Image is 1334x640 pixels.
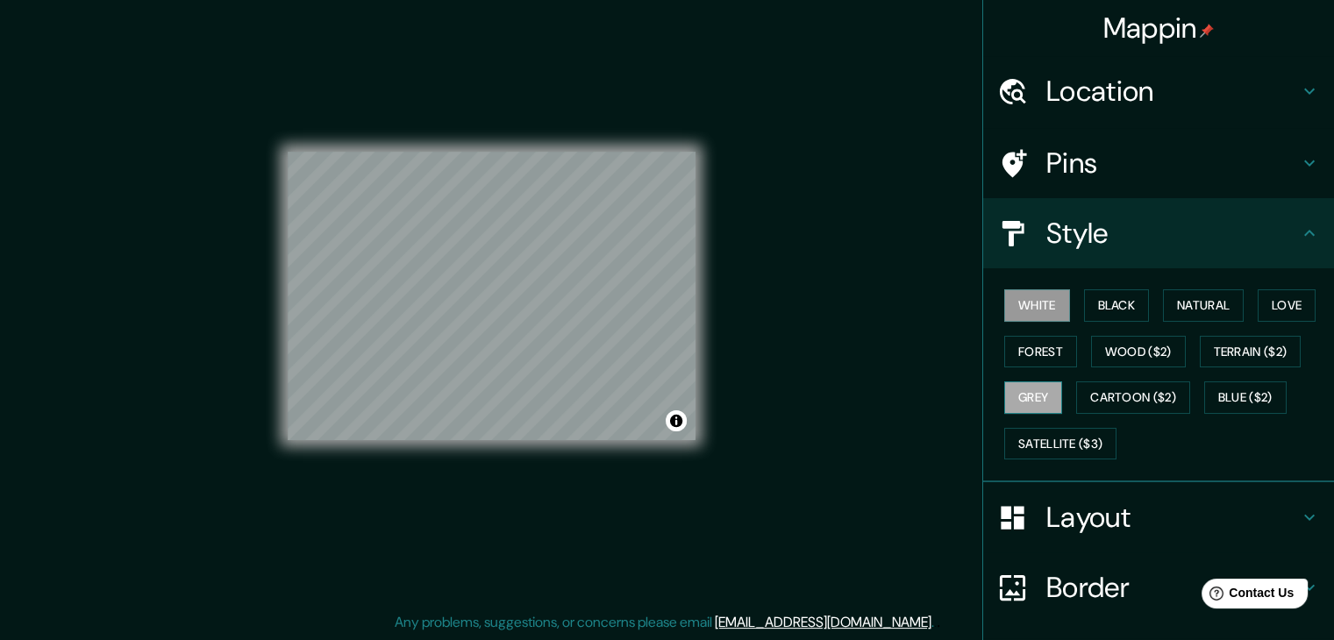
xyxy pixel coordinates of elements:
h4: Style [1046,216,1299,251]
button: White [1004,289,1070,322]
button: Black [1084,289,1150,322]
div: . [934,612,937,633]
h4: Mappin [1103,11,1215,46]
img: pin-icon.png [1200,24,1214,38]
button: Wood ($2) [1091,336,1186,368]
a: [EMAIL_ADDRESS][DOMAIN_NAME] [715,613,931,631]
button: Natural [1163,289,1244,322]
h4: Layout [1046,500,1299,535]
canvas: Map [288,152,696,440]
div: Pins [983,128,1334,198]
div: Location [983,56,1334,126]
div: Layout [983,482,1334,552]
h4: Pins [1046,146,1299,181]
h4: Border [1046,570,1299,605]
button: Grey [1004,381,1062,414]
h4: Location [1046,74,1299,109]
button: Forest [1004,336,1077,368]
button: Cartoon ($2) [1076,381,1190,414]
p: Any problems, suggestions, or concerns please email . [395,612,934,633]
button: Terrain ($2) [1200,336,1302,368]
button: Satellite ($3) [1004,428,1116,460]
div: Border [983,552,1334,622]
div: Style [983,198,1334,268]
div: . [937,612,940,633]
button: Love [1258,289,1316,322]
iframe: Help widget launcher [1178,572,1315,621]
button: Toggle attribution [666,410,687,431]
button: Blue ($2) [1204,381,1287,414]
